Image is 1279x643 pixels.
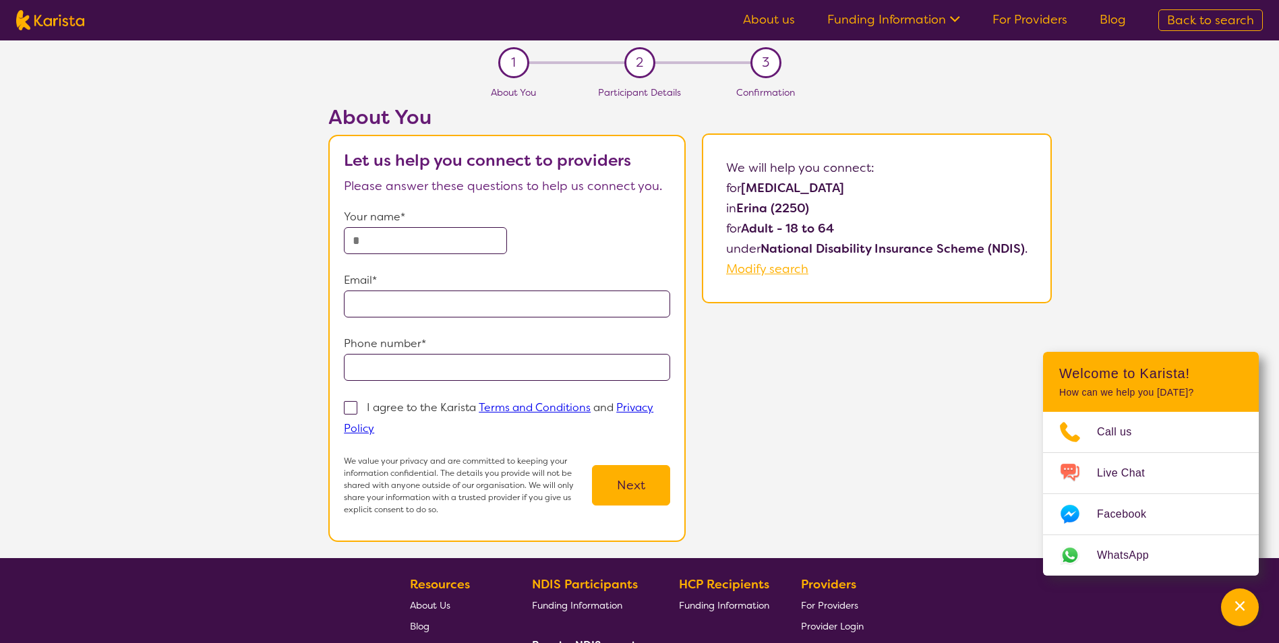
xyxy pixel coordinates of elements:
span: Participant Details [598,86,681,98]
a: Web link opens in a new tab. [1043,535,1259,576]
b: Erina (2250) [736,200,809,216]
b: HCP Recipients [679,576,769,592]
span: WhatsApp [1097,545,1165,565]
a: Blog [410,615,500,636]
b: National Disability Insurance Scheme (NDIS) [761,241,1025,257]
p: Please answer these questions to help us connect you. [344,176,670,196]
b: NDIS Participants [532,576,638,592]
span: Back to search [1167,12,1254,28]
span: Facebook [1097,504,1162,524]
div: Channel Menu [1043,352,1259,576]
span: Call us [1097,422,1148,442]
b: Let us help you connect to providers [344,150,631,171]
a: Back to search [1158,9,1263,31]
p: We will help you connect: [726,158,1028,178]
span: 2 [636,53,643,73]
span: Blog [410,620,429,632]
span: Funding Information [532,599,622,611]
a: Modify search [726,261,808,277]
p: I agree to the Karista and [344,400,653,435]
p: Your name* [344,207,670,227]
p: under . [726,239,1028,259]
span: About Us [410,599,450,611]
a: About us [743,11,795,28]
span: Live Chat [1097,463,1161,483]
p: Email* [344,270,670,290]
p: in [726,198,1028,218]
p: Phone number* [344,334,670,354]
span: For Providers [801,599,858,611]
a: Funding Information [532,594,648,615]
b: Providers [801,576,856,592]
a: Funding Information [679,594,769,615]
a: Funding Information [827,11,960,28]
a: Provider Login [801,615,864,636]
a: For Providers [992,11,1067,28]
span: 1 [511,53,516,73]
span: 3 [762,53,769,73]
h2: About You [328,105,686,129]
ul: Choose channel [1043,412,1259,576]
button: Next [592,465,670,506]
button: Channel Menu [1221,588,1259,626]
p: for [726,218,1028,239]
span: Confirmation [736,86,795,98]
img: Karista logo [16,10,84,30]
a: For Providers [801,594,864,615]
p: We value your privacy and are committed to keeping your information confidential. The details you... [344,455,592,516]
p: for [726,178,1028,198]
p: How can we help you [DATE]? [1059,387,1243,398]
b: Adult - 18 to 64 [741,220,834,237]
a: Terms and Conditions [479,400,591,415]
span: About You [491,86,536,98]
b: Resources [410,576,470,592]
span: Funding Information [679,599,769,611]
a: Blog [1100,11,1126,28]
a: About Us [410,594,500,615]
b: [MEDICAL_DATA] [741,180,844,196]
span: Provider Login [801,620,864,632]
h2: Welcome to Karista! [1059,365,1243,381]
